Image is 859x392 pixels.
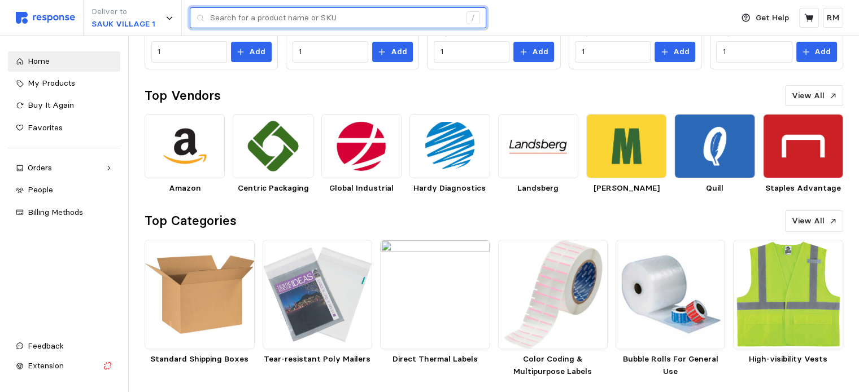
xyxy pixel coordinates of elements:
p: Add [814,46,831,58]
a: Home [8,51,120,72]
p: Global Industrial [321,182,402,195]
button: View All [785,85,843,107]
a: Buy It Again [8,95,120,116]
button: Add [796,42,837,62]
p: View All [792,90,825,102]
p: Color Coding & Multipurpose Labels [498,353,608,377]
span: Billing Methods [28,207,83,217]
img: 63258c51-adb8-4b2a-9b0d-7eba9747dc41.png [763,114,843,178]
img: 60DY22_AS01 [380,240,490,349]
a: Billing Methods [8,202,120,223]
input: Qty [582,42,644,62]
p: Standard Shipping Boxes [145,353,254,365]
a: My Products [8,73,120,94]
p: Quill [674,182,755,195]
p: Get Help [756,12,789,24]
p: Hardy Diagnostics [409,182,490,195]
img: 7d13bdb8-9cc8-4315-963f-af194109c12d.png [498,114,578,178]
img: 4fb1f975-dd51-453c-b64f-21541b49956d.png [409,114,490,178]
img: 771c76c0-1592-4d67-9e09-d6ea890d945b.png [321,114,402,178]
span: Feedback [28,341,64,351]
button: RM [823,8,843,28]
button: Add [372,42,413,62]
p: Bubble Rolls For General Use [616,353,725,377]
p: Tear-resistant Poly Mailers [263,353,372,365]
a: Orders [8,158,120,178]
p: [PERSON_NAME] [586,182,666,195]
img: l_LIND100002060_LIND100002080_LIND100003166_11-15.jpg [616,240,725,349]
img: s0950253_sc7 [263,240,372,349]
input: Qty [440,42,503,62]
img: b57ebca9-4645-4b82-9362-c975cc40820f.png [233,114,313,178]
input: Qty [723,42,786,62]
a: Favorites [8,118,120,138]
button: Add [513,42,554,62]
p: Deliver to [91,6,155,18]
p: Add [673,46,690,58]
p: High-visibility Vests [733,353,843,365]
img: d7805571-9dbc-467d-9567-a24a98a66352.png [145,114,225,178]
p: Centric Packaging [233,182,313,195]
button: Add [231,42,272,62]
p: View All [792,215,825,227]
button: Get Help [735,7,796,29]
p: Amazon [145,182,225,195]
p: SAUK VILLAGE 1 [91,18,155,30]
h2: Top Vendors [145,87,221,104]
p: Add [532,46,548,58]
span: Home [28,56,50,66]
img: L_302020.jpg [145,240,254,349]
span: Buy It Again [28,100,74,110]
p: RM [827,12,839,24]
h2: Top Categories [145,212,237,230]
input: Qty [299,42,361,62]
img: bfee157a-10f7-4112-a573-b61f8e2e3b38.png [674,114,755,178]
button: Feedback [8,336,120,356]
p: Add [249,46,265,58]
img: 28d3e18e-6544-46cd-9dd4-0f3bdfdd001e.png [586,114,666,178]
button: Add [655,42,695,62]
p: Staples Advantage [763,182,843,195]
p: Add [390,46,407,58]
span: My Products [28,78,75,88]
span: Favorites [28,122,63,133]
span: People [28,184,53,195]
img: svg%3e [16,12,75,24]
img: L_EGO21147.jpg [733,240,843,349]
img: THT-152-494-PK.webp [498,240,608,349]
button: View All [785,210,843,232]
div: Orders [28,162,101,174]
p: Landsberg [498,182,578,195]
div: / [466,11,480,25]
a: People [8,180,120,200]
input: Qty [158,42,220,62]
input: Search for a product name or SKU [210,8,460,28]
span: Extension [28,360,64,371]
p: Direct Thermal Labels [380,353,490,365]
button: Extension [8,356,120,376]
